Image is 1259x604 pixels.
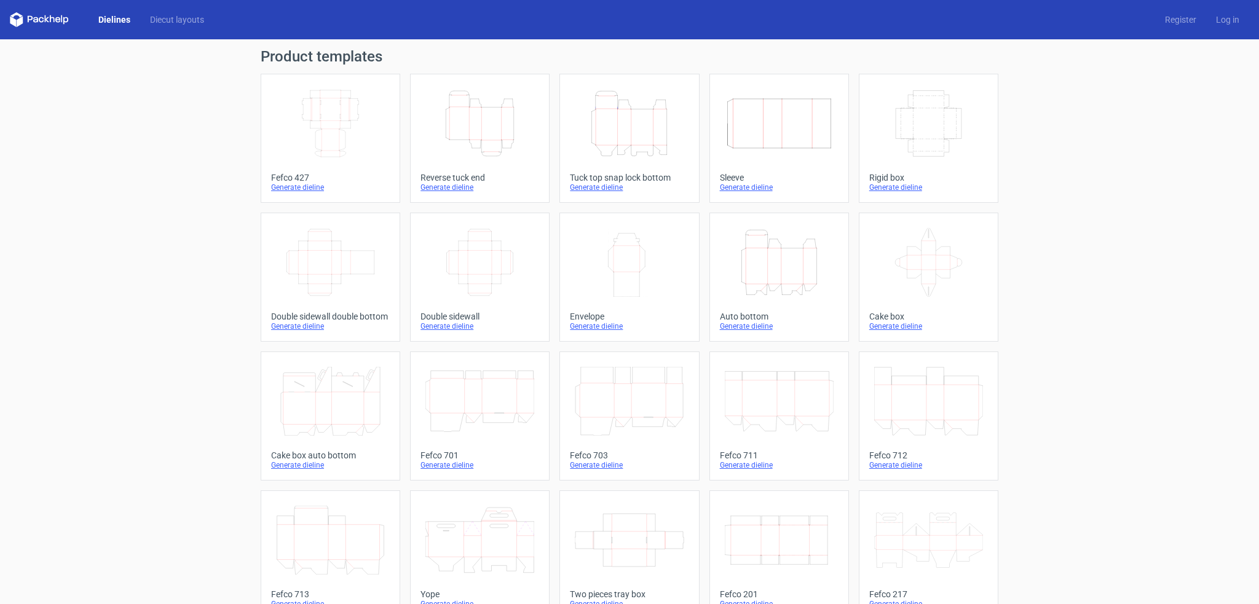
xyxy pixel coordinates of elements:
a: EnvelopeGenerate dieline [559,213,699,342]
div: Double sidewall [420,312,539,321]
div: Envelope [570,312,689,321]
div: Fefco 713 [271,589,390,599]
div: Generate dieline [720,460,839,470]
div: Generate dieline [720,321,839,331]
div: Two pieces tray box [570,589,689,599]
a: Double sidewall double bottomGenerate dieline [261,213,400,342]
a: Log in [1206,14,1249,26]
a: Cake box auto bottomGenerate dieline [261,351,400,480]
a: Fefco 703Generate dieline [559,351,699,480]
div: Generate dieline [720,182,839,192]
div: Rigid box [869,173,988,182]
div: Fefco 427 [271,173,390,182]
div: Generate dieline [420,182,539,192]
div: Fefco 201 [720,589,839,599]
a: Auto bottomGenerate dieline [709,213,849,342]
div: Fefco 711 [720,450,839,460]
a: Tuck top snap lock bottomGenerate dieline [559,74,699,203]
a: SleeveGenerate dieline [709,74,849,203]
div: Yope [420,589,539,599]
div: Cake box auto bottom [271,450,390,460]
div: Auto bottom [720,312,839,321]
div: Generate dieline [869,182,988,192]
a: Reverse tuck endGenerate dieline [410,74,550,203]
a: Diecut layouts [140,14,214,26]
div: Double sidewall double bottom [271,312,390,321]
div: Cake box [869,312,988,321]
div: Generate dieline [869,321,988,331]
div: Generate dieline [570,460,689,470]
a: Dielines [89,14,140,26]
div: Fefco 712 [869,450,988,460]
div: Fefco 217 [869,589,988,599]
div: Sleeve [720,173,839,182]
div: Fefco 703 [570,450,689,460]
a: Rigid boxGenerate dieline [859,74,998,203]
a: Fefco 701Generate dieline [410,351,550,480]
div: Generate dieline [271,460,390,470]
div: Generate dieline [271,321,390,331]
div: Fefco 701 [420,450,539,460]
a: Fefco 427Generate dieline [261,74,400,203]
div: Generate dieline [570,182,689,192]
div: Generate dieline [420,321,539,331]
div: Generate dieline [869,460,988,470]
div: Generate dieline [271,182,390,192]
div: Generate dieline [420,460,539,470]
a: Fefco 711Generate dieline [709,351,849,480]
div: Tuck top snap lock bottom [570,173,689,182]
a: Double sidewallGenerate dieline [410,213,550,342]
a: Register [1155,14,1206,26]
h1: Product templates [261,49,998,64]
div: Generate dieline [570,321,689,331]
a: Fefco 712Generate dieline [859,351,998,480]
a: Cake boxGenerate dieline [859,213,998,342]
div: Reverse tuck end [420,173,539,182]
